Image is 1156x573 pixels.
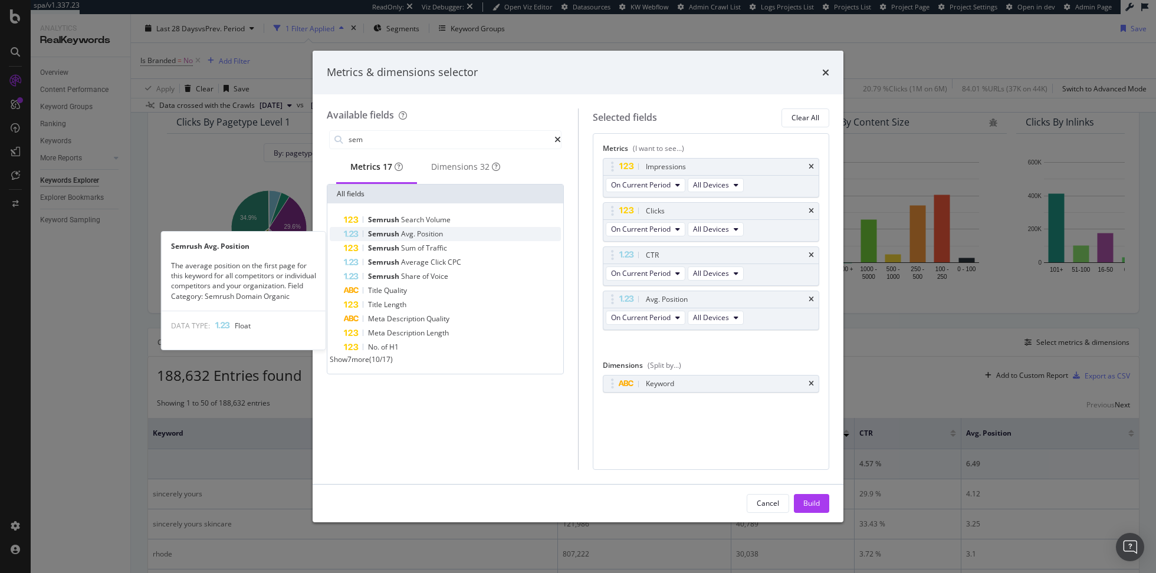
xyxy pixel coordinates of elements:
span: Semrush [368,243,401,253]
div: The average position on the first page for this keyword for all competitors or individual competi... [162,261,326,301]
div: (Split by...) [648,360,681,370]
span: Avg. [401,229,417,239]
div: Available fields [327,108,394,121]
span: Title [368,299,384,309]
span: of [422,271,431,281]
span: Title [368,285,384,295]
button: All Devices [688,222,744,236]
button: On Current Period [606,266,685,281]
span: Semrush [368,257,401,267]
button: Clear All [781,108,829,127]
div: times [822,65,829,80]
div: brand label [480,161,490,173]
div: Cancel [757,498,779,508]
span: Meta [368,314,387,324]
span: Quality [426,314,449,324]
span: Show 7 more [330,354,369,364]
div: times [809,208,814,215]
span: Sum [401,243,418,253]
span: Quality [384,285,407,295]
div: Build [803,498,820,508]
span: Meta [368,328,387,338]
div: times [809,252,814,259]
span: of [381,342,389,352]
span: CPC [448,257,461,267]
div: Impressions [646,161,686,173]
div: ClickstimesOn Current PeriodAll Devices [603,202,820,242]
span: 17 [383,161,392,172]
div: Avg. Position [646,294,688,305]
div: Metrics [603,143,820,158]
button: On Current Period [606,178,685,192]
span: ( 10 / 17 ) [369,354,393,364]
button: Build [794,494,829,513]
div: Keyword [646,378,674,390]
div: times [809,380,814,387]
span: Length [384,299,406,309]
span: On Current Period [611,312,671,322]
span: Position [417,229,443,239]
div: All fields [327,185,563,203]
div: ImpressionstimesOn Current PeriodAll Devices [603,158,820,197]
span: Search [401,215,426,225]
span: All Devices [693,224,729,234]
span: Semrush [368,271,401,281]
span: H1 [389,342,399,352]
input: Search by field name [347,131,554,149]
div: Metrics [350,161,403,173]
span: of [418,243,426,253]
button: All Devices [688,266,744,281]
button: On Current Period [606,222,685,236]
span: Share [401,271,422,281]
span: No. [368,342,381,352]
div: Keywordtimes [603,375,820,393]
div: (I want to see...) [633,143,684,153]
div: CTRtimesOn Current PeriodAll Devices [603,246,820,286]
span: Length [426,328,449,338]
div: times [809,296,814,303]
span: Average [401,257,431,267]
span: Semrush [368,229,401,239]
div: Avg. PositiontimesOn Current PeriodAll Devices [603,291,820,330]
div: Dimensions [603,360,820,375]
div: modal [313,51,843,522]
div: Dimensions [431,161,500,173]
span: All Devices [693,180,729,190]
div: Metrics & dimensions selector [327,65,478,80]
button: All Devices [688,178,744,192]
div: times [809,163,814,170]
span: Click [431,257,448,267]
span: Volume [426,215,451,225]
div: Selected fields [593,111,657,124]
span: Traffic [426,243,447,253]
span: Description [387,328,426,338]
span: Description [387,314,426,324]
div: brand label [383,161,392,173]
span: On Current Period [611,268,671,278]
span: On Current Period [611,180,671,190]
div: Clicks [646,205,665,217]
div: Open Intercom Messenger [1116,533,1144,561]
span: All Devices [693,268,729,278]
button: On Current Period [606,311,685,325]
span: 32 [480,161,490,172]
span: On Current Period [611,224,671,234]
div: Clear All [792,113,819,123]
div: Semrush Avg. Position [162,241,326,251]
div: CTR [646,249,659,261]
span: Semrush [368,215,401,225]
button: All Devices [688,311,744,325]
span: Voice [431,271,448,281]
span: All Devices [693,312,729,322]
button: Cancel [747,494,789,513]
